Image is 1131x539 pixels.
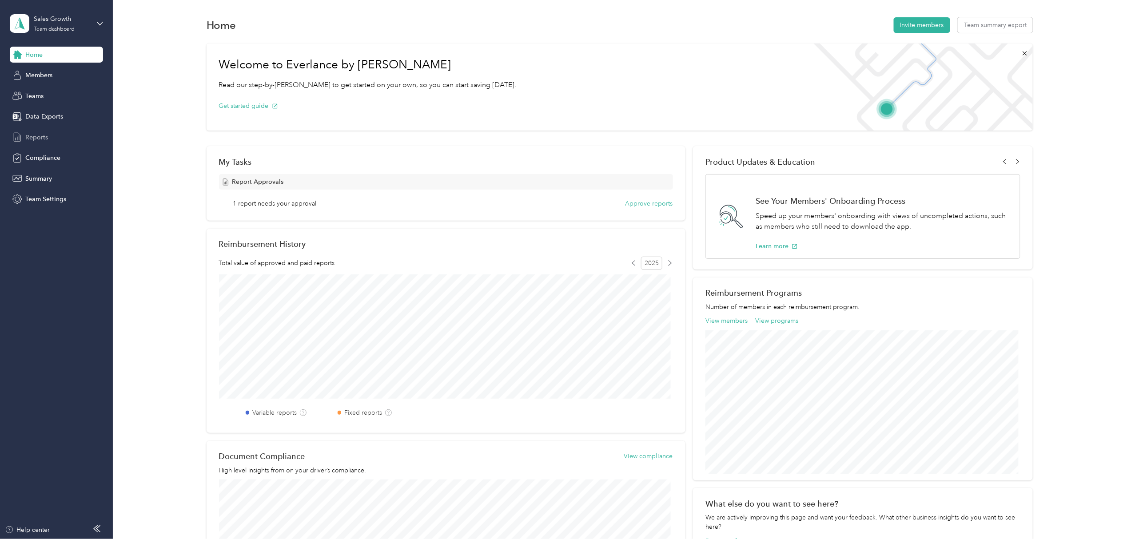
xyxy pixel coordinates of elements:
div: Team dashboard [34,27,75,32]
button: Approve reports [625,199,673,208]
span: Reports [25,133,48,142]
button: Get started guide [219,101,278,111]
button: View compliance [624,452,673,461]
span: Product Updates & Education [705,157,815,166]
span: 1 report needs your approval [233,199,316,208]
span: 2025 [641,257,662,270]
span: Home [25,50,43,59]
h2: Reimbursement Programs [705,288,1020,297]
p: Number of members in each reimbursement program. [705,302,1020,312]
button: Invite members [894,17,950,33]
button: Team summary export [958,17,1033,33]
div: My Tasks [219,157,673,166]
p: Speed up your members' onboarding with views of uncompleted actions, such as members who still ne... [756,210,1011,232]
h1: Welcome to Everlance by [PERSON_NAME] [219,58,517,72]
h1: Home [207,20,236,30]
h2: Document Compliance [219,452,305,461]
span: Total value of approved and paid reports [219,258,335,268]
span: Report Approvals [232,177,284,186]
h2: Reimbursement History [219,239,306,249]
h1: See Your Members' Onboarding Process [756,196,1011,206]
span: Summary [25,174,52,183]
div: We are actively improving this page and want your feedback. What other business insights do you w... [705,513,1020,531]
span: Compliance [25,153,60,162]
span: Team Settings [25,194,66,204]
button: Learn more [756,242,798,251]
div: What else do you want to see here? [705,499,1020,508]
button: Help center [5,525,50,535]
p: High level insights from on your driver’s compliance. [219,466,673,475]
button: View members [705,316,748,325]
iframe: Everlance-gr Chat Button Frame [1081,489,1131,539]
span: Data Exports [25,112,63,121]
label: Variable reports [252,408,297,417]
span: Teams [25,91,44,101]
p: Read our step-by-[PERSON_NAME] to get started on your own, so you can start saving [DATE]. [219,79,517,91]
span: Members [25,71,52,80]
label: Fixed reports [344,408,382,417]
button: View programs [756,316,799,325]
img: Welcome to everlance [805,44,1033,131]
div: Sales Growth [34,14,90,24]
